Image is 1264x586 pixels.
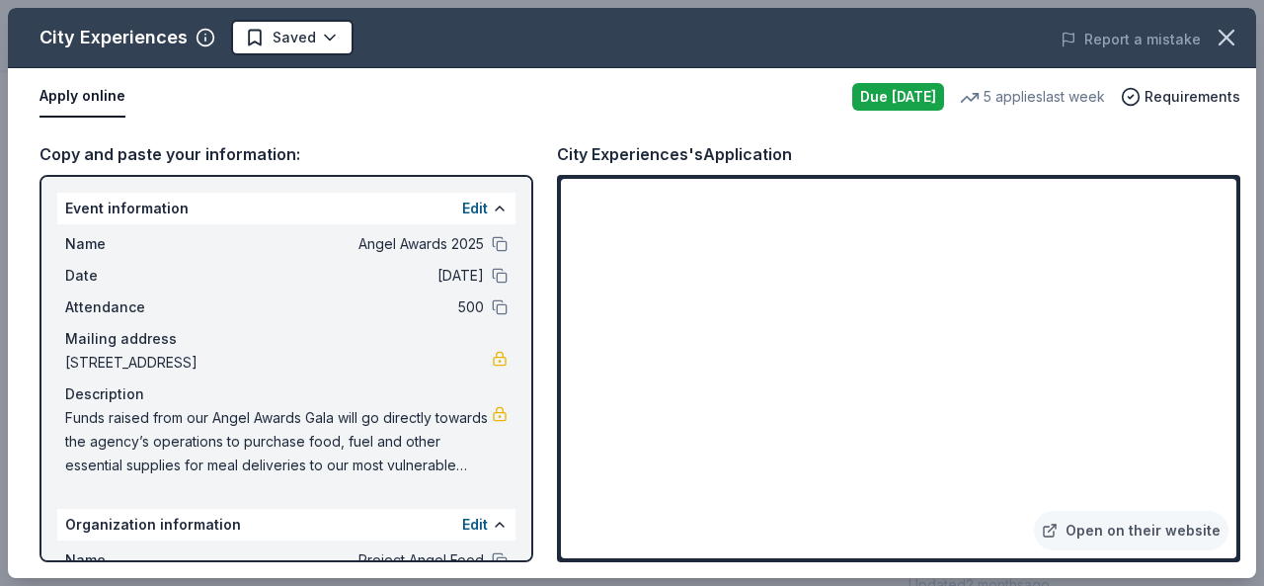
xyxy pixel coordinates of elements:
[65,327,508,351] div: Mailing address
[231,20,354,55] button: Saved
[39,76,125,118] button: Apply online
[65,232,197,256] span: Name
[1061,28,1201,51] button: Report a mistake
[1121,85,1240,109] button: Requirements
[960,85,1105,109] div: 5 applies last week
[65,382,508,406] div: Description
[1145,85,1240,109] span: Requirements
[1034,511,1228,550] a: Open on their website
[65,351,492,375] span: [STREET_ADDRESS]
[39,22,188,53] div: City Experiences
[197,232,484,256] span: Angel Awards 2025
[197,295,484,319] span: 500
[197,548,484,572] span: Project Angel Food
[462,513,488,537] button: Edit
[65,548,197,572] span: Name
[65,264,197,288] span: Date
[557,141,792,167] div: City Experiences's Application
[65,295,197,319] span: Attendance
[57,509,515,541] div: Organization information
[197,264,484,288] span: [DATE]
[39,141,533,167] div: Copy and paste your information:
[852,83,944,111] div: Due [DATE]
[65,406,492,477] span: Funds raised from our Angel Awards Gala will go directly towards the agency’s operations to purch...
[462,197,488,220] button: Edit
[57,193,515,224] div: Event information
[273,26,316,49] span: Saved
